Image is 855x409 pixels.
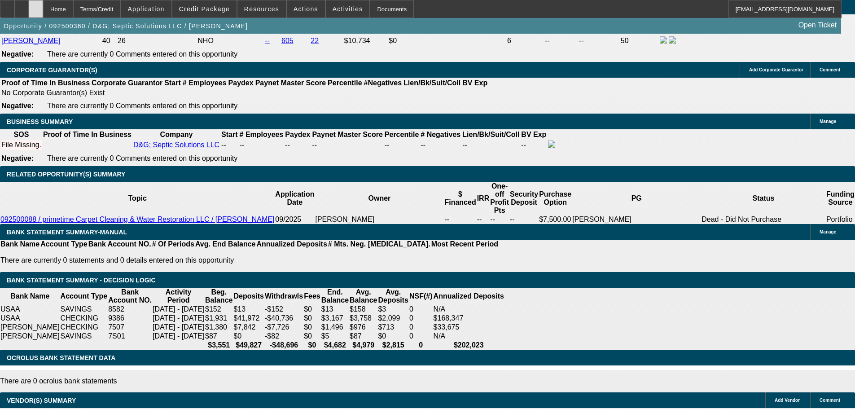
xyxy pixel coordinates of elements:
[385,141,419,149] div: --
[444,215,476,224] td: --
[409,323,433,332] td: 0
[264,305,303,314] td: -$152
[7,354,115,361] span: OCROLUS BANK STATEMENT DATA
[377,341,409,350] th: $2,815
[92,79,162,87] b: Corporate Guarantor
[409,305,433,314] td: 0
[321,314,349,323] td: $3,167
[477,182,490,215] th: IRR
[205,323,233,332] td: $1,380
[349,341,377,350] th: $4,979
[377,288,409,305] th: Avg. Deposits
[1,154,34,162] b: Negative:
[0,215,274,223] a: 092500088 / primetime Carpet Cleaning & Water Restoration LLC / [PERSON_NAME]
[152,332,205,341] td: [DATE] - [DATE]
[701,215,826,224] td: Dead - Did Not Purchase
[669,36,676,44] img: linkedin-icon.png
[1,50,34,58] b: Negative:
[385,131,419,138] b: Percentile
[172,0,237,18] button: Credit Package
[462,131,519,138] b: Lien/Bk/Suit/Coll
[349,332,377,341] td: $87
[7,66,97,74] span: CORPORATE GUARANTOR(S)
[321,341,349,350] th: $4,682
[240,141,245,149] span: --
[265,37,270,44] a: --
[60,288,108,305] th: Account Type
[7,277,156,284] span: Bank Statement Summary - Decision Logic
[108,314,152,323] td: 9386
[275,215,315,224] td: 09/2025
[349,305,377,314] td: $158
[60,323,108,332] td: CHECKING
[7,229,127,236] span: BANK STATEMENT SUMMARY-MANUAL
[40,240,88,249] th: Account Type
[321,323,349,332] td: $1,496
[47,102,237,110] span: There are currently 0 Comments entered on this opportunity
[237,0,286,18] button: Resources
[572,182,701,215] th: PG
[233,341,264,350] th: $49,827
[579,36,619,46] td: --
[344,36,388,46] td: $10,734
[303,332,320,341] td: $0
[321,305,349,314] td: $13
[7,171,125,178] span: RELATED OPPORTUNITY(S) SUMMARY
[303,314,320,323] td: $0
[47,50,237,58] span: There are currently 0 Comments entered on this opportunity
[388,36,506,46] td: $0
[264,323,303,332] td: -$7,726
[820,119,836,124] span: Manage
[311,37,319,44] a: 22
[240,131,284,138] b: # Employees
[303,341,320,350] th: $0
[312,131,382,138] b: Paynet Master Score
[775,398,800,403] span: Add Vendor
[195,240,256,249] th: Avg. End Balance
[117,36,196,46] td: 26
[205,314,233,323] td: $1,931
[233,332,264,341] td: $0
[477,215,490,224] td: --
[164,79,180,87] b: Start
[183,79,227,87] b: # Employees
[1,79,90,88] th: Proof of Time In Business
[7,118,73,125] span: BUSINESS SUMMARY
[303,305,320,314] td: $0
[444,182,476,215] th: $ Financed
[233,288,264,305] th: Deposits
[660,36,667,44] img: facebook-icon.png
[152,288,205,305] th: Activity Period
[409,314,433,323] td: 0
[256,240,327,249] th: Annualized Deposits
[315,182,444,215] th: Owner
[1,130,42,139] th: SOS
[377,314,409,323] td: $2,099
[364,79,402,87] b: #Negatives
[434,314,504,322] div: $168,347
[349,323,377,332] td: $976
[490,215,509,224] td: --
[377,332,409,341] td: $0
[0,256,498,264] p: There are currently 0 statements and 0 details entered on this opportunity
[1,102,34,110] b: Negative:
[490,182,509,215] th: One-off Profit Pts
[509,215,539,224] td: --
[233,323,264,332] td: $7,842
[521,131,546,138] b: BV Exp
[221,140,238,150] td: --
[152,240,195,249] th: # Of Periods
[255,79,326,87] b: Paynet Master Score
[1,141,41,149] div: File Missing.
[60,332,108,341] td: SAVINGS
[108,288,152,305] th: Bank Account NO.
[108,305,152,314] td: 8582
[264,288,303,305] th: Withdrawls
[321,332,349,341] td: $5
[88,240,152,249] th: Bank Account NO.
[548,141,555,148] img: facebook-icon.png
[152,314,205,323] td: [DATE] - [DATE]
[152,323,205,332] td: [DATE] - [DATE]
[205,332,233,341] td: $87
[108,332,152,341] td: 7S01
